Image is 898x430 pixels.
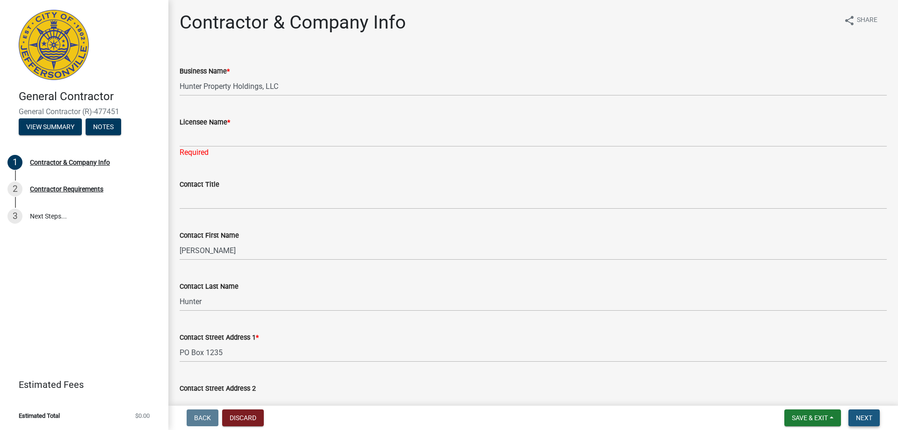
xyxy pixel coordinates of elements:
[180,182,219,188] label: Contact Title
[180,11,406,34] h1: Contractor & Company Info
[856,414,872,422] span: Next
[180,233,239,239] label: Contact First Name
[848,409,880,426] button: Next
[180,335,259,341] label: Contact Street Address 1
[180,386,256,392] label: Contact Street Address 2
[784,409,841,426] button: Save & Exit
[7,375,153,394] a: Estimated Fees
[19,118,82,135] button: View Summary
[180,147,887,158] div: Required
[194,414,211,422] span: Back
[7,155,22,170] div: 1
[30,186,103,192] div: Contractor Requirements
[7,209,22,224] div: 3
[792,414,828,422] span: Save & Exit
[180,68,230,75] label: Business Name
[19,413,60,419] span: Estimated Total
[86,124,121,131] wm-modal-confirm: Notes
[180,284,239,290] label: Contact Last Name
[844,15,855,26] i: share
[857,15,877,26] span: Share
[19,107,150,116] span: General Contractor (R)-477451
[187,409,218,426] button: Back
[222,409,264,426] button: Discard
[836,11,885,29] button: shareShare
[135,413,150,419] span: $0.00
[7,182,22,197] div: 2
[19,124,82,131] wm-modal-confirm: Summary
[19,10,89,80] img: City of Jeffersonville, Indiana
[19,90,161,103] h4: General Contractor
[180,119,230,126] label: Licensee Name
[86,118,121,135] button: Notes
[30,159,110,166] div: Contractor & Company Info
